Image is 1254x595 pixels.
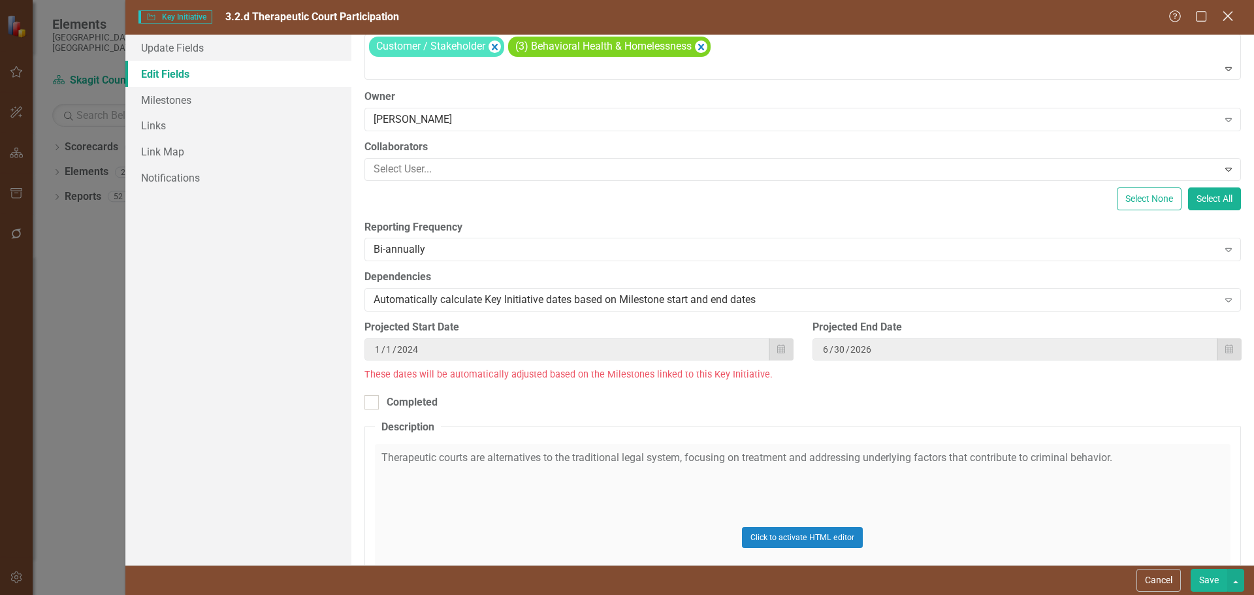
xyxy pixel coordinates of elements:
a: Edit Fields [125,61,351,87]
label: Owner [364,89,1241,105]
span: / [846,344,850,355]
a: Notifications [125,165,351,191]
div: Completed [387,395,438,410]
span: / [381,344,385,355]
span: Customer / Stakeholder [376,40,485,52]
button: Select All [1188,187,1241,210]
span: / [829,344,833,355]
label: Reporting Frequency [364,220,1241,235]
div: Projected End Date [812,320,1241,335]
div: Remove [object Object] [489,40,501,53]
div: [PERSON_NAME] [374,112,1218,127]
label: Dependencies [364,270,1241,285]
a: Links [125,112,351,138]
span: Key Initiative [138,10,212,24]
button: Click to activate HTML editor [742,527,863,548]
div: Automatically calculate Key Initiative dates based on Milestone start and end dates [374,293,1218,308]
a: Milestones [125,87,351,113]
a: Update Fields [125,35,351,61]
div: These dates will be automatically adjusted based on the Milestones linked to this Key Initiative. [364,367,1241,382]
a: Link Map [125,138,351,165]
button: Save [1191,569,1227,592]
div: Remove [object Object] [695,40,707,53]
span: / [393,344,396,355]
span: (3) Behavioral Health & Homelessness [515,40,692,52]
div: Bi-annually [374,242,1218,257]
div: Projected Start Date [364,320,793,335]
button: Select None [1117,187,1182,210]
label: Collaborators [364,140,1241,155]
button: Cancel [1136,569,1181,592]
span: 3.2.d Therapeutic Court Participation [225,10,399,23]
legend: Description [375,420,441,435]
